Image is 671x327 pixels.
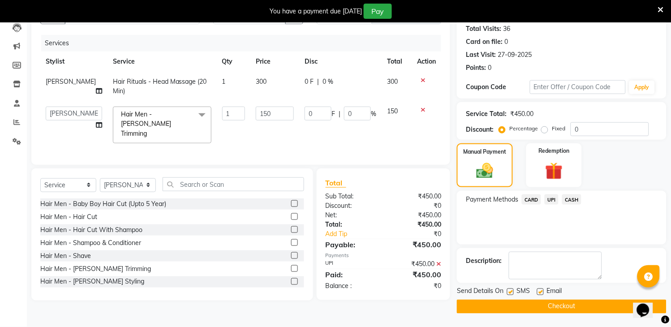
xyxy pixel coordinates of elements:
span: % [371,109,376,119]
button: Pay [364,4,392,19]
a: Add Tip [319,229,394,239]
label: Redemption [538,147,569,155]
th: Service [108,52,217,72]
span: 300 [256,77,267,86]
button: Apply [629,81,655,94]
th: Qty [217,52,251,72]
div: 36 [503,24,510,34]
span: 0 F [305,77,314,86]
th: Total [382,52,412,72]
div: UPI [319,259,383,269]
span: 1 [222,77,226,86]
span: [PERSON_NAME] [46,77,96,86]
div: Paid: [319,269,383,280]
div: You have a payment due [DATE] [270,7,362,16]
div: ₹0 [383,282,448,291]
div: Hair Men - Hair Cut With Shampoo [40,225,142,235]
th: Price [250,52,299,72]
div: ₹450.00 [383,239,448,250]
button: Checkout [457,300,667,314]
div: ₹450.00 [383,192,448,201]
div: 0 [488,63,491,73]
input: Search or Scan [163,177,304,191]
img: _cash.svg [471,161,498,181]
div: Total: [319,220,383,229]
span: Hair Rituals - Head Massage (20 Min) [113,77,207,95]
div: ₹0 [383,201,448,211]
span: Email [546,287,562,298]
div: Service Total: [466,109,507,119]
div: ₹450.00 [383,211,448,220]
div: Discount: [319,201,383,211]
label: Fixed [552,125,565,133]
div: 27-09-2025 [498,50,532,60]
div: Hair Men - [PERSON_NAME] Trimming [40,264,151,274]
div: ₹450.00 [383,220,448,229]
div: Discount: [466,125,494,134]
div: Net: [319,211,383,220]
a: x [147,129,151,138]
div: Card on file: [466,37,503,47]
span: CASH [562,194,581,205]
span: 300 [387,77,398,86]
th: Disc [299,52,382,72]
input: Enter Offer / Coupon Code [530,80,626,94]
div: Description: [466,256,502,266]
span: 150 [387,107,398,115]
span: | [317,77,319,86]
div: Services [41,35,448,52]
span: Send Details On [457,287,503,298]
span: | [339,109,340,119]
span: CARD [522,194,541,205]
span: F [331,109,335,119]
span: Total [326,178,346,188]
div: ₹450.00 [510,109,533,119]
div: ₹450.00 [383,269,448,280]
div: Hair Men - Hair Cut [40,212,97,222]
div: 0 [504,37,508,47]
div: Hair Men - [PERSON_NAME] Styling [40,277,144,287]
div: Sub Total: [319,192,383,201]
div: Coupon Code [466,82,530,92]
img: _gift.svg [540,160,568,182]
div: Total Visits: [466,24,501,34]
div: ₹0 [394,229,448,239]
th: Action [412,52,441,72]
div: ₹450.00 [383,259,448,269]
span: UPI [545,194,559,205]
div: Points: [466,63,486,73]
div: Hair Men - Baby Boy Hair Cut (Upto 5 Year) [40,199,166,209]
div: Hair Men - Shave [40,251,91,261]
span: SMS [516,287,530,298]
div: Last Visit: [466,50,496,60]
span: Payment Methods [466,195,518,204]
iframe: chat widget [633,291,662,318]
span: 0 % [323,77,333,86]
div: Balance : [319,282,383,291]
span: Hair Men - [PERSON_NAME] Trimming [121,110,171,138]
label: Percentage [509,125,538,133]
label: Manual Payment [464,148,507,156]
th: Stylist [40,52,108,72]
div: Payments [326,252,442,259]
div: Payable: [319,239,383,250]
div: Hair Men - Shampoo & Conditioner [40,238,141,248]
